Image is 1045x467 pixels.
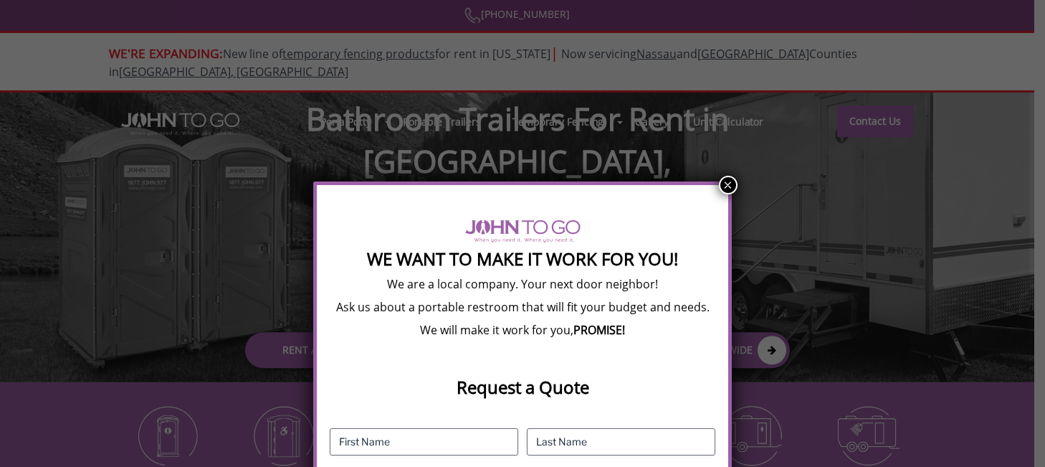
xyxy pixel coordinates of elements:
img: logo of viptogo [465,220,581,242]
input: First Name [330,428,518,456]
input: Last Name [527,428,715,456]
strong: We Want To Make It Work For You! [367,247,678,270]
p: We are a local company. Your next door neighbor! [330,276,715,292]
strong: Request a Quote [457,375,589,399]
b: PROMISE! [573,322,625,338]
button: Close [719,176,738,194]
p: We will make it work for you, [330,322,715,338]
p: Ask us about a portable restroom that will fit your budget and needs. [330,299,715,315]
